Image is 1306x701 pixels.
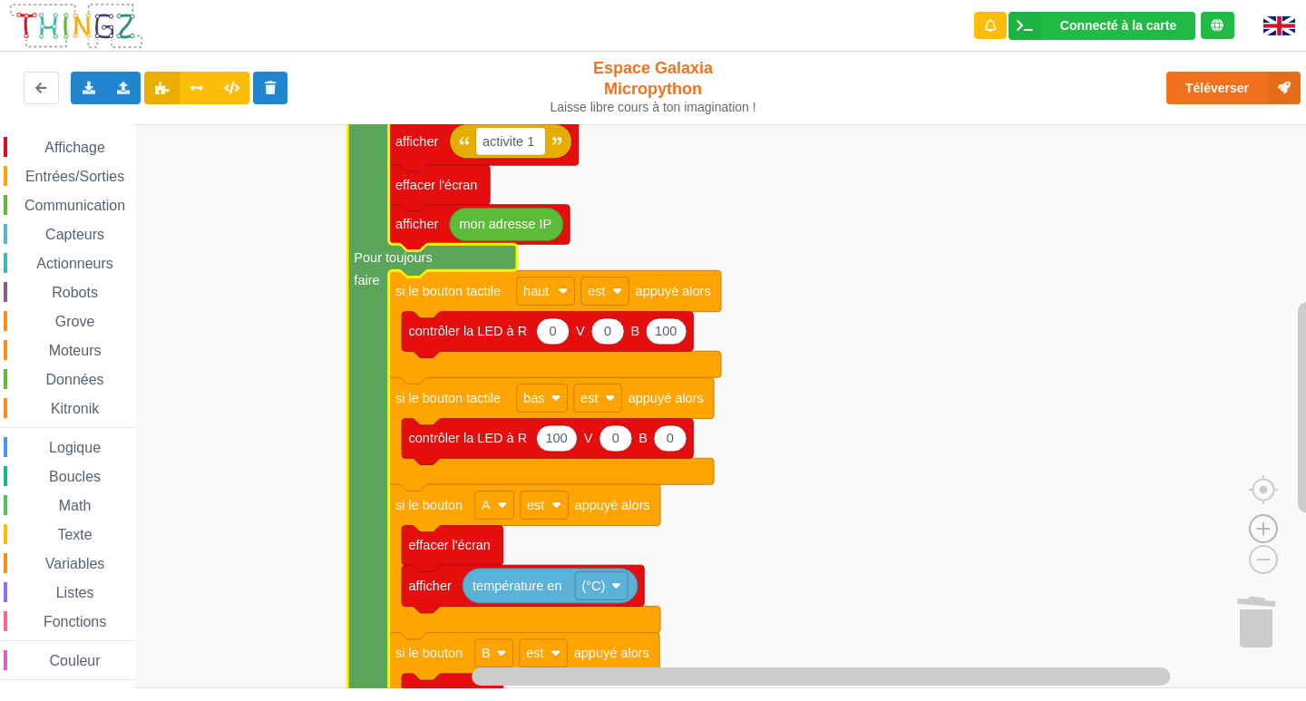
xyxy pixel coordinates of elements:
[395,178,477,192] text: effacer l'écran
[526,646,543,660] text: est
[655,324,677,338] text: 100
[629,391,704,405] text: appuyé alors
[574,646,649,660] text: appuyé alors
[527,498,544,512] text: est
[581,579,605,593] text: (°C)
[395,391,501,405] text: si le bouton tactile
[576,324,585,338] text: V
[542,100,765,115] div: Laisse libre cours à ton imagination !
[46,440,103,455] span: Logique
[44,372,107,387] span: Données
[636,284,711,298] text: appuyé alors
[395,218,439,232] text: afficher
[408,324,527,338] text: contrôler la LED à R
[56,498,94,513] span: Math
[46,343,104,358] span: Moteurs
[473,579,561,593] text: température en
[8,2,144,50] img: thingz_logo.png
[1009,12,1195,40] div: Ta base fonctionne bien !
[588,284,605,298] text: est
[460,218,552,232] text: mon adresse IP
[43,556,108,571] span: Variables
[575,498,650,512] text: appuyé alors
[42,140,107,155] span: Affichage
[23,169,127,184] span: Entrées/Sorties
[523,284,549,298] text: haut
[34,256,116,271] span: Actionneurs
[48,401,102,416] span: Kitronik
[22,198,128,213] span: Communication
[542,58,765,115] div: Espace Galaxia Micropython
[46,469,103,484] span: Boucles
[667,431,674,445] text: 0
[580,391,598,405] text: est
[395,646,463,660] text: si le bouton
[523,391,544,405] text: bas
[1201,12,1234,39] div: Tu es connecté au serveur de création de Thingz
[49,285,101,300] span: Robots
[638,431,648,445] text: B
[354,273,379,287] text: faire
[54,527,94,542] span: Texte
[408,579,452,593] text: afficher
[1060,19,1176,32] div: Connecté à la carte
[482,646,491,660] text: B
[482,498,491,512] text: A
[43,227,107,242] span: Capteurs
[395,134,439,149] text: afficher
[1263,16,1295,35] img: gb.png
[47,653,103,668] span: Couleur
[482,134,534,149] text: activite 1
[408,431,527,445] text: contrôler la LED à R
[53,314,98,329] span: Grove
[1166,72,1301,104] button: Téléverser
[584,431,593,445] text: V
[549,324,556,338] text: 0
[41,614,109,629] span: Fonctions
[408,538,490,552] text: effacer l'écran
[612,431,619,445] text: 0
[395,284,501,298] text: si le bouton tactile
[604,324,611,338] text: 0
[395,498,463,512] text: si le bouton
[54,585,97,600] span: Listes
[545,431,567,445] text: 100
[631,324,640,338] text: B
[354,250,432,265] text: Pour toujours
